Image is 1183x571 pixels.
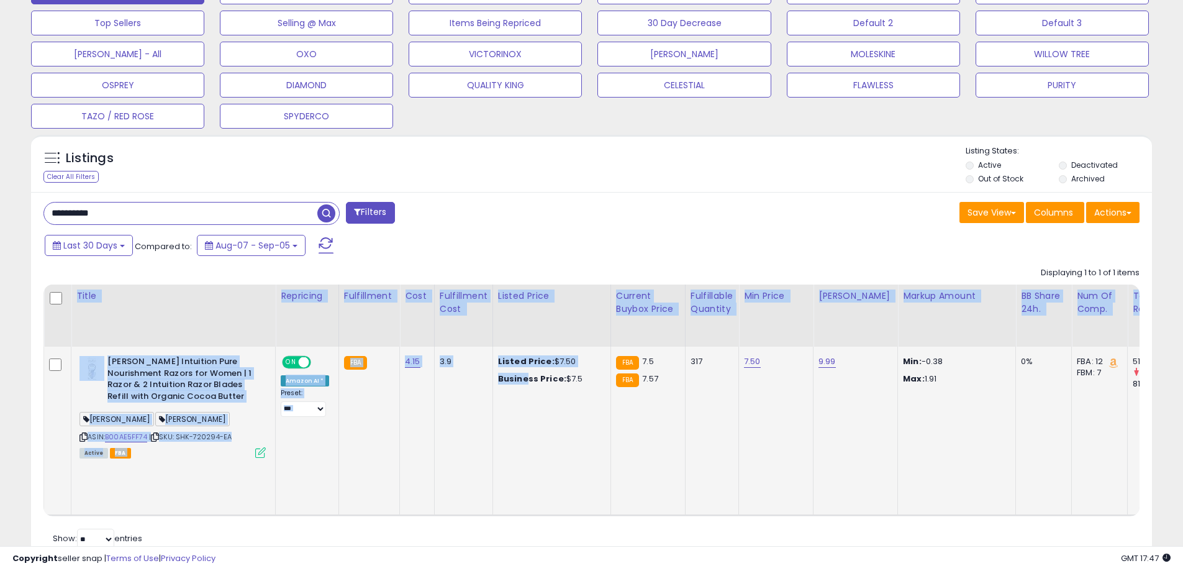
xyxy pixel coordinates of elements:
button: OSPREY [31,73,204,98]
label: Active [978,160,1001,170]
button: Top Sellers [31,11,204,35]
button: [PERSON_NAME] [597,42,771,66]
button: DIAMOND [220,73,393,98]
button: VICTORINOX [409,42,582,66]
div: Cost [405,290,429,303]
button: Save View [959,202,1024,223]
small: FBA [616,356,639,370]
a: 7.50 [744,355,761,368]
div: 317 [691,356,729,367]
div: Fulfillment Cost [440,290,487,316]
div: Displaying 1 to 1 of 1 items [1041,267,1140,279]
label: Out of Stock [978,173,1023,184]
div: Preset: [281,389,329,417]
div: ASIN: [79,356,266,457]
div: $7.50 [498,356,601,367]
span: ON [283,357,299,368]
span: | SKU: SHK-720294-EA [149,432,232,442]
div: Markup Amount [903,290,1010,303]
p: Listing States: [966,145,1152,157]
label: Archived [1071,173,1105,184]
strong: Max: [903,373,925,385]
strong: Min: [903,355,922,367]
button: CELESTIAL [597,73,771,98]
button: Columns [1026,202,1084,223]
a: Privacy Policy [161,552,215,564]
span: Compared to: [135,240,192,252]
a: 9.99 [818,355,836,368]
button: Selling @ Max [220,11,393,35]
img: 31ssacThysL._SL40_.jpg [79,356,104,381]
span: 7.5 [642,355,653,367]
b: [PERSON_NAME] Intuition Pure Nourishment Razors for Women | 1 Razor & 2 Intuition Razor Blades Re... [107,356,258,405]
div: Min Price [744,290,808,303]
button: QUALITY KING [409,73,582,98]
button: OXO [220,42,393,66]
span: Show: entries [53,532,142,544]
button: [PERSON_NAME] - All [31,42,204,66]
span: FBA [110,448,131,459]
div: Listed Price [498,290,605,303]
div: Fulfillment [344,290,394,303]
button: Last 30 Days [45,235,133,256]
a: 4.15 [405,355,420,368]
div: 8161.43 [1133,378,1183,390]
b: Business Price: [498,373,566,385]
button: Filters [346,202,394,224]
button: SPYDERCO [220,104,393,129]
a: Terms of Use [106,552,159,564]
div: 0% [1021,356,1062,367]
div: $7.5 [498,373,601,385]
button: Actions [1086,202,1140,223]
p: 1.91 [903,373,1006,385]
small: FBA [344,356,367,370]
a: B00AE5FF74 [105,432,147,442]
button: WILLOW TREE [976,42,1149,66]
div: Current Buybox Price [616,290,680,316]
b: Listed Price: [498,355,555,367]
span: OFF [309,357,329,368]
button: 30 Day Decrease [597,11,771,35]
div: FBM: 7 [1077,367,1118,378]
div: Total Rev. [1133,290,1178,316]
button: Default 3 [976,11,1149,35]
div: Num of Comp. [1077,290,1122,316]
p: -0.38 [903,356,1006,367]
button: Aug-07 - Sep-05 [197,235,306,256]
label: Deactivated [1071,160,1118,170]
span: Last 30 Days [63,239,117,252]
div: Title [76,290,270,303]
strong: Copyright [12,552,58,564]
div: [PERSON_NAME] [818,290,892,303]
div: Amazon AI * [281,375,329,386]
small: FBA [616,373,639,387]
span: Columns [1034,206,1073,219]
span: 2025-10-6 17:47 GMT [1121,552,1171,564]
div: BB Share 24h. [1021,290,1066,316]
button: Default 2 [787,11,960,35]
h5: Listings [66,150,114,167]
div: Repricing [281,290,333,303]
div: seller snap | | [12,553,215,565]
button: FLAWLESS [787,73,960,98]
span: [PERSON_NAME] [79,412,154,426]
div: Fulfillable Quantity [691,290,733,316]
div: 5162.46 [1133,356,1183,367]
span: All listings currently available for purchase on Amazon [79,448,108,459]
button: TAZO / RED ROSE [31,104,204,129]
button: PURITY [976,73,1149,98]
div: Clear All Filters [43,171,99,183]
button: MOLESKINE [787,42,960,66]
button: Items Being Repriced [409,11,582,35]
span: Aug-07 - Sep-05 [215,239,290,252]
div: FBA: 12 [1077,356,1118,367]
span: 7.57 [642,373,658,385]
span: [PERSON_NAME] [155,412,230,426]
div: 3.9 [440,356,483,367]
